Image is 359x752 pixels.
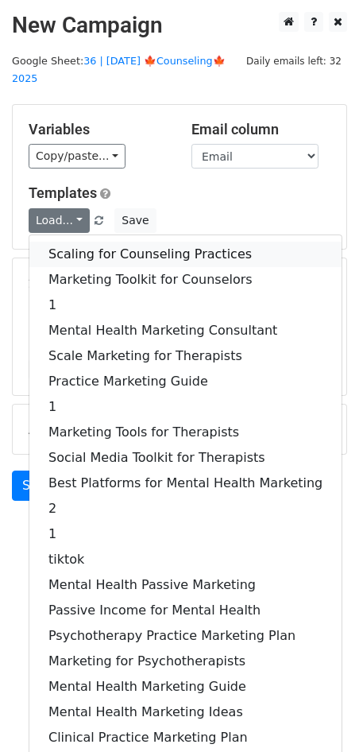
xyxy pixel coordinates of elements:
a: Mental Health Marketing Consultant [29,318,342,343]
a: Load... [29,208,90,233]
iframe: Chat Widget [280,676,359,752]
button: Save [114,208,156,233]
a: 36 | [DATE] 🍁Counseling🍁 2025 [12,55,226,85]
a: Psychotherapy Practice Marketing Plan [29,623,342,649]
a: Social Media Toolkit for Therapists [29,445,342,471]
a: 1 [29,521,342,547]
a: Daily emails left: 32 [241,55,347,67]
a: Marketing Tools for Therapists [29,420,342,445]
a: tiktok [29,547,342,572]
a: Mental Health Marketing Ideas [29,700,342,725]
small: Google Sheet: [12,55,226,85]
a: Mental Health Passive Marketing [29,572,342,598]
a: Send [12,471,64,501]
a: 2 [29,496,342,521]
a: Mental Health Marketing Guide [29,674,342,700]
a: Passive Income for Mental Health [29,598,342,623]
a: 1 [29,293,342,318]
a: Marketing for Psychotherapists [29,649,342,674]
a: Clinical Practice Marketing Plan [29,725,342,750]
h5: Variables [29,121,168,138]
a: Copy/paste... [29,144,125,169]
h2: New Campaign [12,12,347,39]
span: Daily emails left: 32 [241,52,347,70]
h5: Email column [191,121,330,138]
a: Best Platforms for Mental Health Marketing [29,471,342,496]
a: Templates [29,184,97,201]
a: Practice Marketing Guide [29,369,342,394]
a: Scaling for Counseling Practices [29,242,342,267]
a: Marketing Toolkit for Counselors [29,267,342,293]
a: 1 [29,394,342,420]
a: Scale Marketing for Therapists [29,343,342,369]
